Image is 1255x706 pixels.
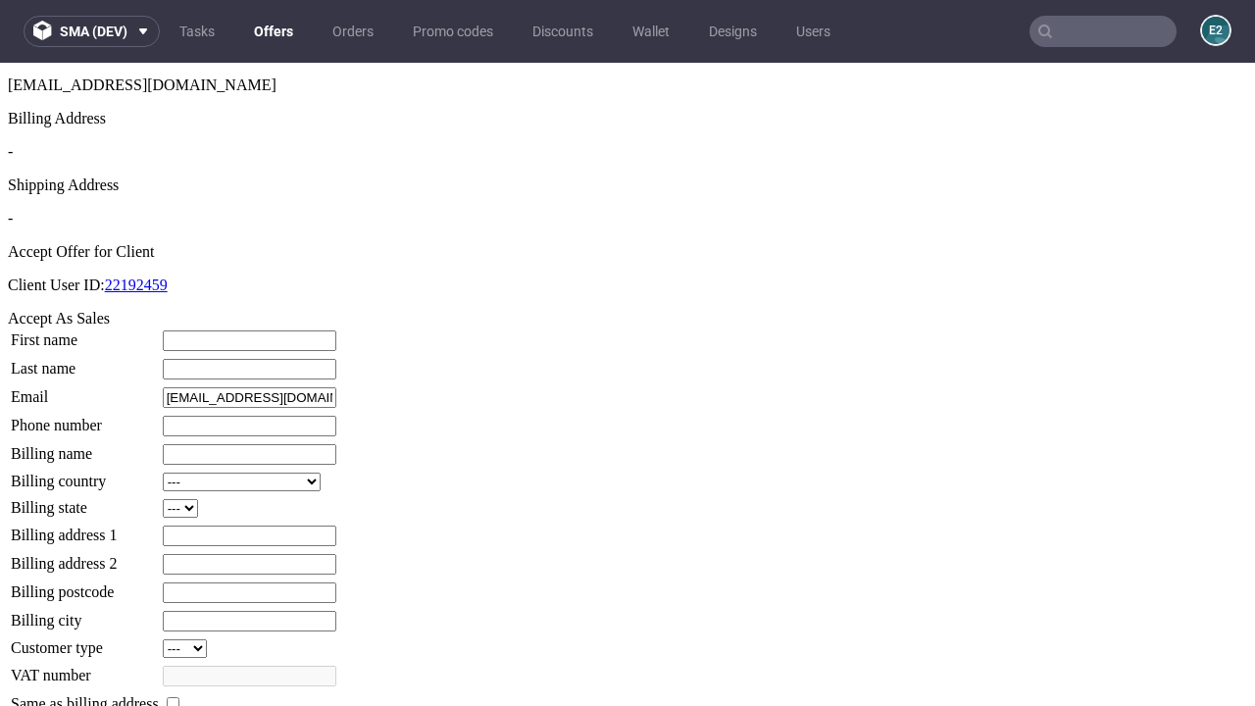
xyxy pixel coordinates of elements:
[10,576,160,596] td: Customer type
[10,352,160,375] td: Phone number
[401,16,505,47] a: Promo codes
[10,630,160,652] td: Same as billing address
[10,295,160,318] td: Last name
[168,16,226,47] a: Tasks
[105,214,168,230] a: 22192459
[10,409,160,429] td: Billing country
[10,380,160,403] td: Billing name
[60,25,127,38] span: sma (dev)
[10,324,160,346] td: Email
[1202,17,1230,44] figcaption: e2
[24,16,160,47] button: sma (dev)
[8,247,1247,265] div: Accept As Sales
[8,214,1247,231] p: Client User ID:
[784,16,842,47] a: Users
[8,114,1247,131] div: Shipping Address
[10,519,160,541] td: Billing postcode
[621,16,681,47] a: Wallet
[10,490,160,513] td: Billing address 2
[8,14,276,30] span: [EMAIL_ADDRESS][DOMAIN_NAME]
[10,435,160,456] td: Billing state
[697,16,769,47] a: Designs
[8,147,13,164] span: -
[521,16,605,47] a: Discounts
[8,180,1247,198] div: Accept Offer for Client
[8,80,13,97] span: -
[10,462,160,484] td: Billing address 1
[10,267,160,289] td: First name
[242,16,305,47] a: Offers
[321,16,385,47] a: Orders
[10,547,160,570] td: Billing city
[10,602,160,625] td: VAT number
[8,47,1247,65] div: Billing Address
